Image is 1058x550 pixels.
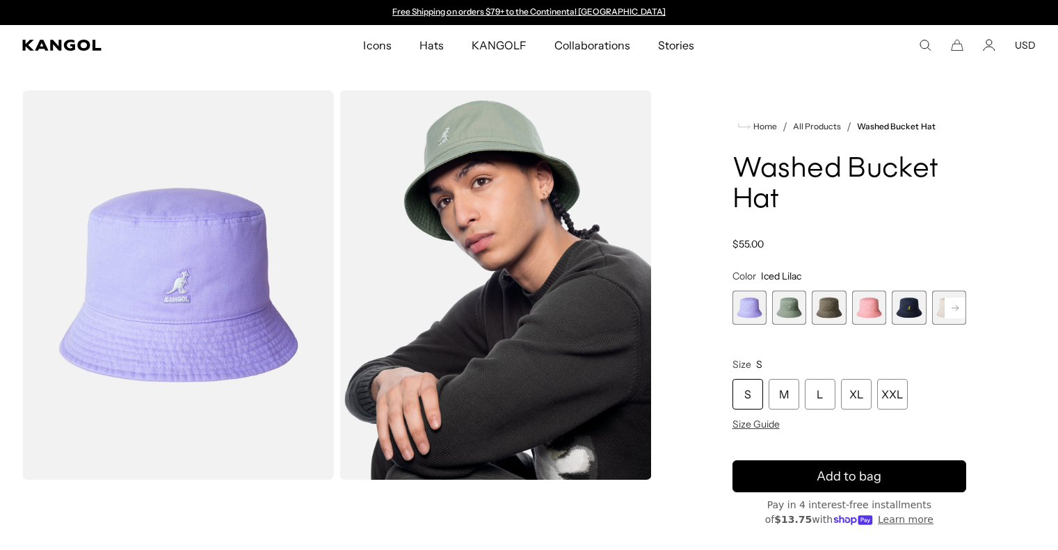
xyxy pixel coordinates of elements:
span: Iced Lilac [761,270,801,282]
button: Cart [951,39,963,51]
div: L [805,379,835,410]
div: 5 of 13 [892,291,926,325]
label: Navy [892,291,926,325]
div: 4 of 13 [852,291,886,325]
li: / [841,118,851,135]
label: Smog [812,291,846,325]
product-gallery: Gallery Viewer [22,90,652,480]
div: S [732,379,763,410]
a: Kangol [22,40,241,51]
div: XXL [877,379,908,410]
label: Iced Lilac [732,291,767,325]
span: Stories [658,25,694,65]
div: 1 of 2 [386,7,673,18]
summary: Search here [919,39,931,51]
div: 1 of 13 [732,291,767,325]
button: USD [1015,39,1036,51]
h1: Washed Bucket Hat [732,154,966,216]
span: Hats [419,25,444,65]
a: Home [738,120,777,133]
span: Collaborations [554,25,630,65]
label: Pepto [852,291,886,325]
a: Collaborations [540,25,644,65]
span: S [756,358,762,371]
div: 6 of 13 [932,291,966,325]
a: All Products [793,122,841,131]
label: SAGE GREEN [772,291,806,325]
nav: breadcrumbs [732,118,966,135]
div: XL [841,379,872,410]
li: / [777,118,787,135]
img: sage-green [339,90,651,480]
div: 3 of 13 [812,291,846,325]
span: Icons [363,25,391,65]
div: Announcement [386,7,673,18]
label: Khaki [932,291,966,325]
div: 2 of 13 [772,291,806,325]
a: Hats [406,25,458,65]
span: Color [732,270,756,282]
span: Size [732,358,751,371]
slideshow-component: Announcement bar [386,7,673,18]
button: Add to bag [732,460,966,492]
div: M [769,379,799,410]
span: KANGOLF [472,25,527,65]
span: Home [751,122,777,131]
a: Account [983,39,995,51]
span: Size Guide [732,418,780,430]
span: $55.00 [732,238,764,250]
span: Add to bag [817,467,881,486]
img: color-iced-lilac [22,90,334,480]
a: Washed Bucket Hat [857,122,935,131]
a: Stories [644,25,708,65]
a: KANGOLF [458,25,540,65]
a: Icons [349,25,405,65]
a: Free Shipping on orders $79+ to the Continental [GEOGRAPHIC_DATA] [392,6,666,17]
